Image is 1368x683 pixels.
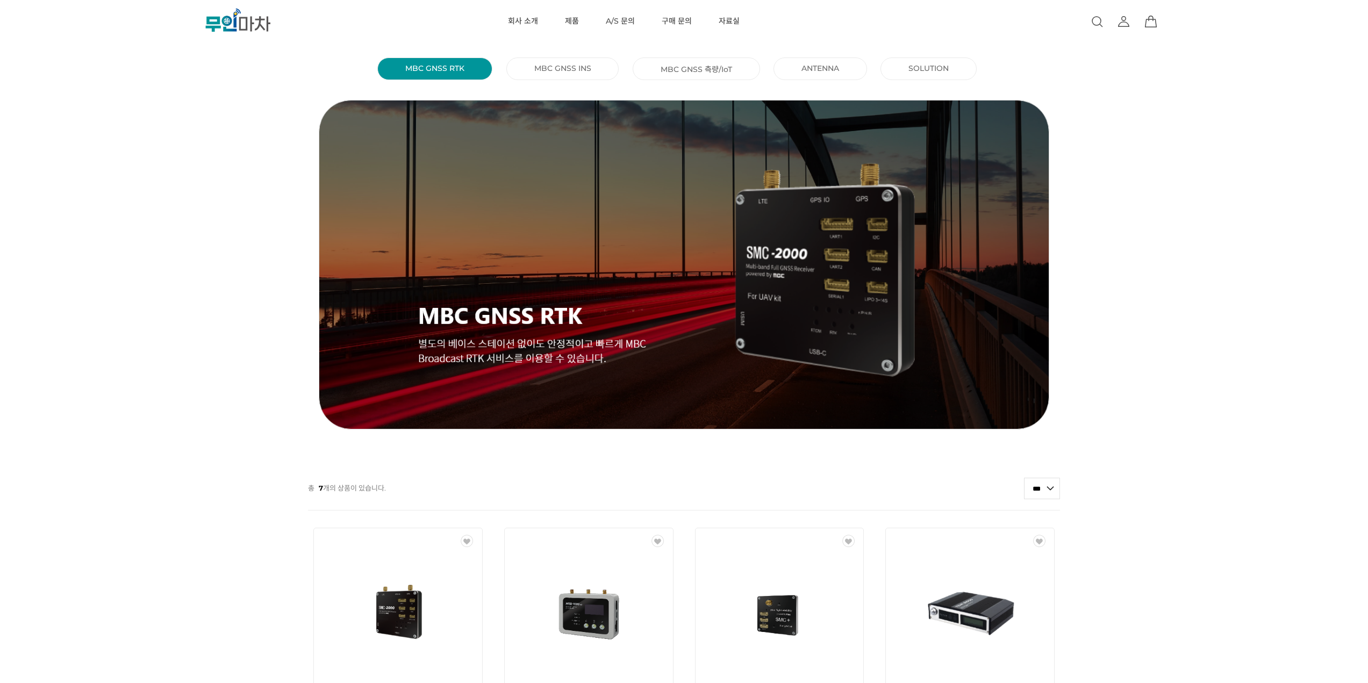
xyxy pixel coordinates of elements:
[540,564,637,661] img: MRD-1000v2
[461,535,477,547] span: WISH
[405,63,464,73] a: MBC GNSS RTK
[661,63,732,74] a: MBC GNSS 측량/IoT
[349,564,446,661] img: SMC-2000 Robotics Kit
[308,478,386,498] p: 총 개의 상품이 있습니다.
[651,535,668,547] span: WISH
[908,63,949,73] a: SOLUTION
[801,63,839,73] a: ANTENNA
[842,535,858,547] span: WISH
[534,63,591,73] a: MBC GNSS INS
[308,100,1061,429] img: thumbnail_MBC_GNSS_RTK.png
[1033,535,1045,547] img: 관심상품 등록 전
[651,535,664,547] img: 관심상품 등록 전
[922,564,1019,661] img: TDR-3000
[461,535,473,547] img: 관심상품 등록 전
[319,484,323,492] strong: 7
[842,535,855,547] img: 관심상품 등록 전
[731,564,828,661] img: SMC+
[1033,535,1049,547] span: WISH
